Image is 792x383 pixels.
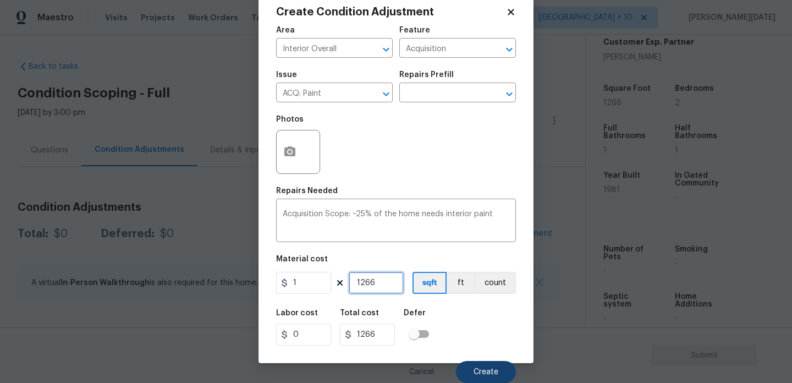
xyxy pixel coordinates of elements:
h5: Total cost [340,309,379,317]
button: Open [378,42,394,57]
button: Open [502,42,517,57]
button: Cancel [392,361,452,383]
h5: Repairs Prefill [399,71,454,79]
button: Create [456,361,516,383]
h5: Labor cost [276,309,318,317]
button: Open [502,86,517,102]
h5: Area [276,26,295,34]
h5: Defer [404,309,426,317]
button: count [475,272,516,294]
span: Cancel [409,368,434,376]
h5: Photos [276,116,304,123]
h5: Issue [276,71,297,79]
button: Open [378,86,394,102]
h5: Feature [399,26,430,34]
button: sqft [413,272,447,294]
span: Create [474,368,498,376]
textarea: Acquisition Scope: ~25% of the home needs interior paint [283,210,509,233]
button: ft [447,272,475,294]
h2: Create Condition Adjustment [276,7,506,18]
h5: Material cost [276,255,328,263]
h5: Repairs Needed [276,187,338,195]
